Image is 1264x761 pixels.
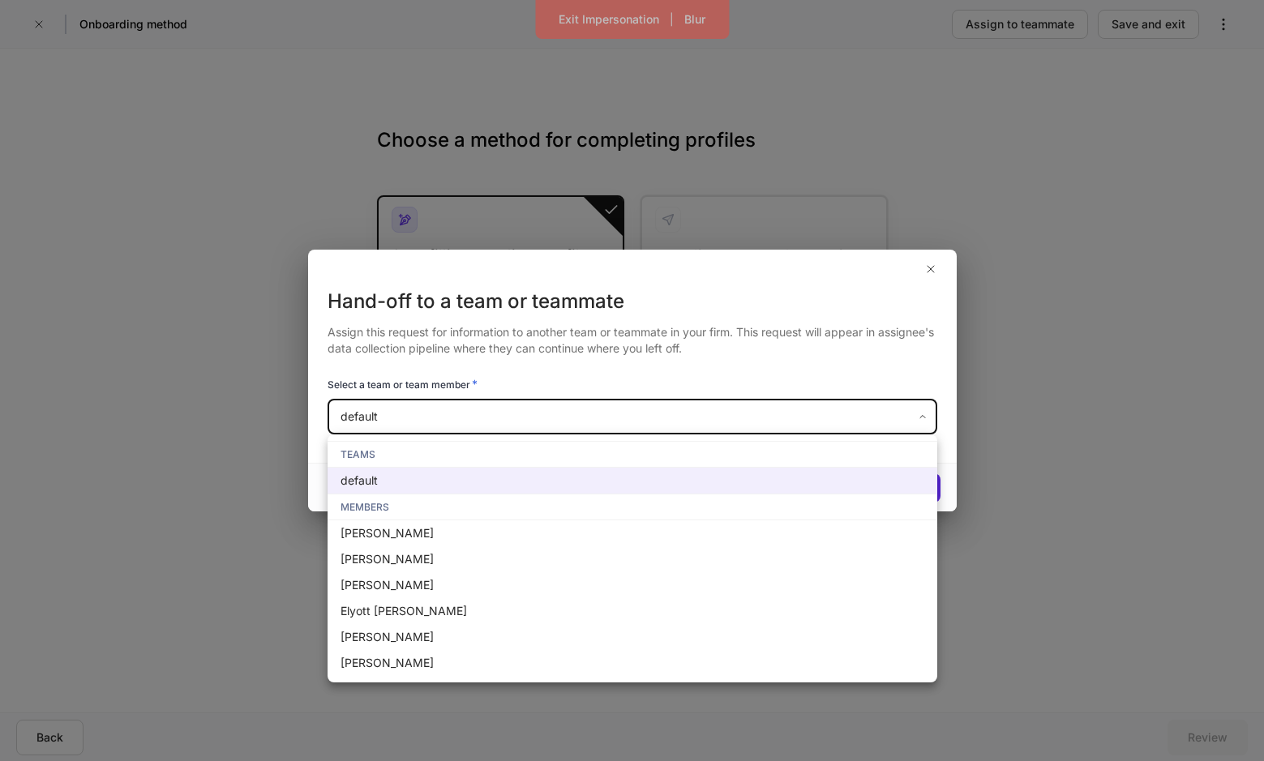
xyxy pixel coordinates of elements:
li: [PERSON_NAME] [328,572,937,598]
li: [PERSON_NAME] [328,546,937,572]
li: Elyott [PERSON_NAME] [328,598,937,624]
li: [PERSON_NAME] [328,624,937,650]
li: [PERSON_NAME] [328,520,937,546]
div: Exit Impersonation [559,11,659,28]
li: [PERSON_NAME] [328,650,937,676]
div: Blur [684,11,705,28]
li: default [328,468,937,494]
